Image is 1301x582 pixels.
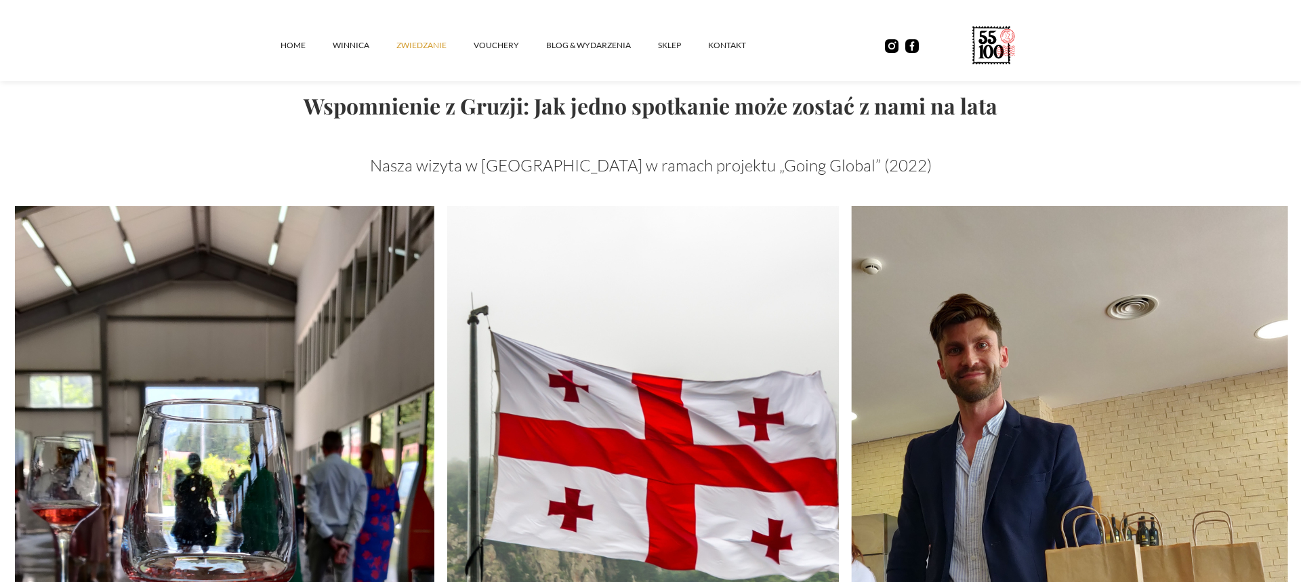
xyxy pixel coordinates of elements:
[396,25,474,66] a: ZWIEDZANIE
[658,25,708,66] a: SKLEP
[333,25,396,66] a: winnica
[546,25,658,66] a: Blog & Wydarzenia
[281,154,1020,176] p: Nasza wizyta w [GEOGRAPHIC_DATA] w ramach projektu „Going Global” (2022)
[281,25,333,66] a: Home
[708,25,773,66] a: kontakt
[281,95,1020,117] h1: Wspomnienie z Gruzji: Jak jedno spotkanie może zostać z nami na lata
[474,25,546,66] a: vouchery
